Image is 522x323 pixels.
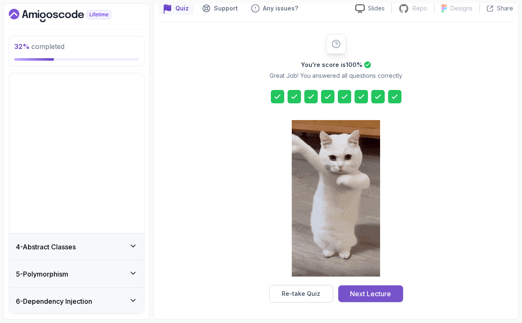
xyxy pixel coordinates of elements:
[9,288,144,315] button: 6-Dependency Injection
[368,4,385,13] p: Slides
[479,4,513,13] button: Share
[16,296,92,306] h3: 6 - Dependency Injection
[175,4,189,13] p: Quiz
[246,2,303,15] button: Feedback button
[9,9,131,22] a: Dashboard
[14,42,30,51] span: 32 %
[14,42,64,51] span: completed
[301,61,363,69] h2: You're score is 100 %
[349,4,391,13] a: Slides
[338,285,403,302] button: Next Lecture
[197,2,243,15] button: Support button
[292,120,380,277] img: cool-cat
[263,4,298,13] p: Any issues?
[282,290,320,298] div: Re-take Quiz
[450,4,473,13] p: Designs
[270,72,402,80] p: Great Job! You answered all questions correctly
[16,269,68,279] h3: 5 - Polymorphism
[412,4,427,13] p: Repo
[9,261,144,287] button: 5-Polymorphism
[214,4,238,13] p: Support
[159,2,194,15] button: quiz button
[269,285,333,302] button: Re-take Quiz
[497,4,513,13] p: Share
[9,233,144,260] button: 4-Abstract Classes
[16,242,76,252] h3: 4 - Abstract Classes
[350,289,391,299] div: Next Lecture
